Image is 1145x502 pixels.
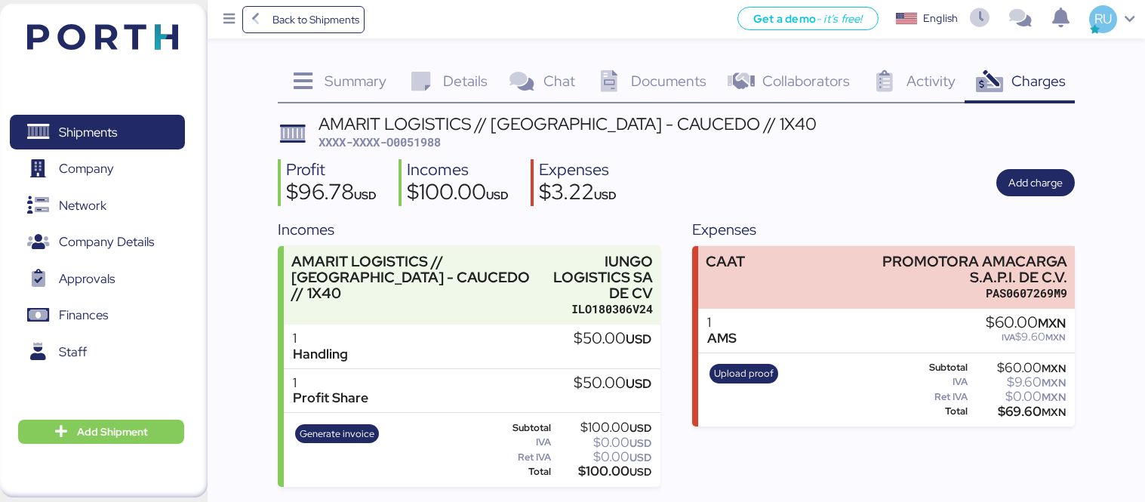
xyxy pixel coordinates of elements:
[354,188,377,202] span: USD
[488,452,551,463] div: Ret IVA
[996,169,1075,196] button: Add charge
[554,437,651,448] div: $0.00
[709,364,779,383] button: Upload proof
[278,218,660,241] div: Incomes
[293,390,368,406] div: Profit Share
[971,406,1066,417] div: $69.60
[272,11,359,29] span: Back to Shipments
[1042,362,1066,375] span: MXN
[1038,315,1066,331] span: MXN
[903,406,968,417] div: Total
[407,159,509,181] div: Incomes
[707,315,737,331] div: 1
[1042,376,1066,390] span: MXN
[903,362,968,373] div: Subtotal
[762,71,850,91] span: Collaborators
[217,7,242,32] button: Menu
[539,181,617,207] div: $3.22
[10,298,185,333] a: Finances
[407,181,509,207] div: $100.00
[971,362,1066,374] div: $60.00
[1008,174,1063,192] span: Add charge
[1045,331,1066,343] span: MXN
[10,261,185,296] a: Approvals
[1011,71,1066,91] span: Charges
[626,331,651,347] span: USD
[286,181,377,207] div: $96.78
[59,195,106,217] span: Network
[10,152,185,186] a: Company
[626,375,651,392] span: USD
[903,377,968,387] div: IVA
[574,375,651,392] div: $50.00
[851,285,1068,301] div: PAS0607269M9
[59,158,114,180] span: Company
[488,423,551,433] div: Subtotal
[714,365,774,382] span: Upload proof
[286,159,377,181] div: Profit
[10,225,185,260] a: Company Details
[293,331,348,346] div: 1
[629,465,651,479] span: USD
[1042,405,1066,419] span: MXN
[539,159,617,181] div: Expenses
[486,188,509,202] span: USD
[706,254,745,269] div: CAAT
[10,334,185,369] a: Staff
[986,315,1066,331] div: $60.00
[574,331,651,347] div: $50.00
[319,134,441,149] span: XXXX-XXXX-O0051988
[986,331,1066,343] div: $9.60
[554,466,651,477] div: $100.00
[851,254,1068,285] div: PROMOTORA AMACARGA S.A.P.I. DE C.V.
[59,341,87,363] span: Staff
[629,436,651,450] span: USD
[631,71,706,91] span: Documents
[1042,390,1066,404] span: MXN
[293,346,348,362] div: Handling
[242,6,365,33] a: Back to Shipments
[906,71,956,91] span: Activity
[18,420,184,444] button: Add Shipment
[10,115,185,149] a: Shipments
[59,231,154,253] span: Company Details
[59,304,108,326] span: Finances
[488,437,551,448] div: IVA
[295,424,380,444] button: Generate invoice
[59,122,117,143] span: Shipments
[594,188,617,202] span: USD
[707,331,737,346] div: AMS
[629,451,651,464] span: USD
[971,377,1066,388] div: $9.60
[629,421,651,435] span: USD
[544,301,653,317] div: ILO180306V24
[692,218,1075,241] div: Expenses
[59,268,115,290] span: Approvals
[77,423,148,441] span: Add Shipment
[10,188,185,223] a: Network
[319,115,817,132] div: AMARIT LOGISTICS // [GEOGRAPHIC_DATA] - CAUCEDO // 1X40
[488,467,551,477] div: Total
[1094,9,1112,29] span: RU
[443,71,488,91] span: Details
[543,71,575,91] span: Chat
[923,11,958,26] div: English
[291,254,537,301] div: AMARIT LOGISTICS // [GEOGRAPHIC_DATA] - CAUCEDO // 1X40
[554,422,651,433] div: $100.00
[903,392,968,402] div: Ret IVA
[293,375,368,391] div: 1
[300,426,374,442] span: Generate invoice
[971,391,1066,402] div: $0.00
[325,71,386,91] span: Summary
[544,254,653,301] div: IUNGO LOGISTICS SA DE CV
[554,451,651,463] div: $0.00
[1002,331,1015,343] span: IVA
